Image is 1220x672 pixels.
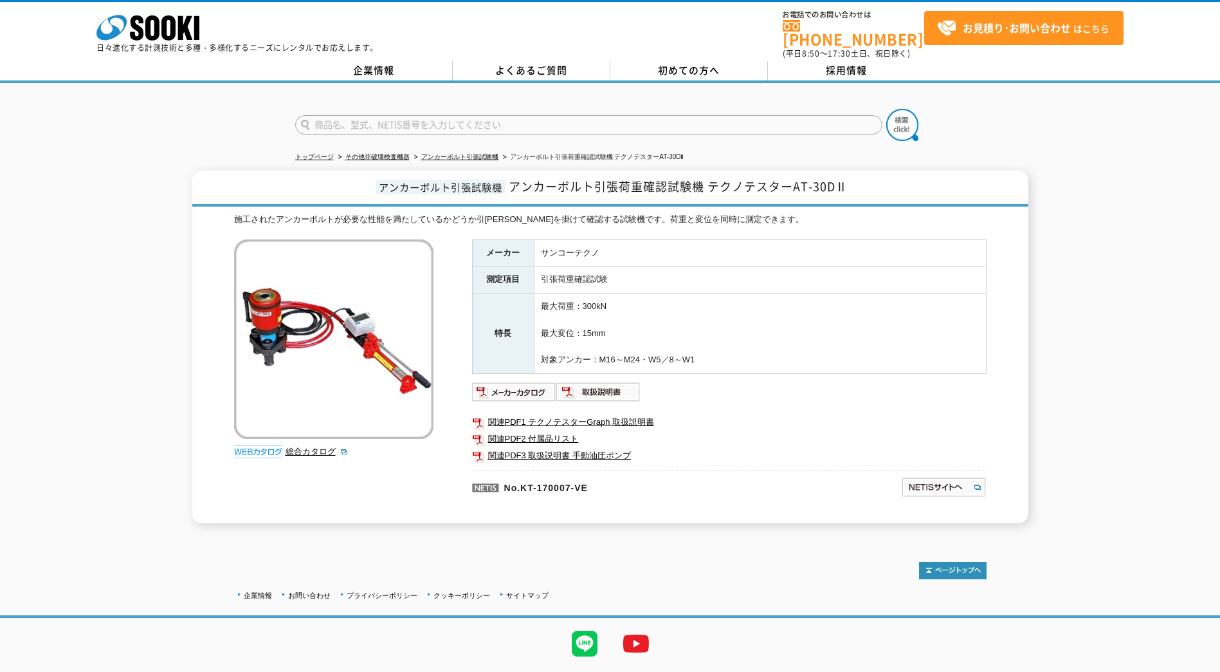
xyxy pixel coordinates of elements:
td: 最大荷重：300kN 最大変位：15mm 対象アンカー：M16～M24・W5／8～W1 [534,294,986,374]
a: プライバシーポリシー [347,592,417,599]
span: 17:30 [828,48,851,59]
a: トップページ [295,153,334,160]
img: LINE [559,618,610,669]
span: お電話でのお問い合わせは [783,11,924,19]
img: webカタログ [234,445,282,458]
a: 初めての方へ [610,61,768,80]
a: メーカーカタログ [472,390,556,400]
span: アンカーボルト引張荷重確認試験機 テクノテスターAT-30DⅡ [509,178,848,195]
a: よくあるご質問 [453,61,610,80]
span: アンカーボルト引張試験機 [376,180,505,194]
a: 採用情報 [768,61,925,80]
a: 関連PDF2 付属品リスト [472,431,987,447]
a: 取扱説明書 [556,390,641,400]
img: アンカーボルト引張荷重確認試験機 テクノテスターAT-30DⅡ [234,239,433,439]
strong: お見積り･お問い合わせ [963,20,1071,35]
a: サイトマップ [506,592,549,599]
img: トップページへ [919,562,987,579]
a: 総合カタログ [286,447,349,456]
a: 企業情報 [295,61,453,80]
a: アンカーボルト引張試験機 [421,153,498,160]
img: 取扱説明書 [556,382,641,402]
a: 関連PDF3 取扱説明書 手動油圧ポンプ [472,447,987,464]
span: はこちら [937,19,1109,38]
a: クッキーポリシー [433,592,490,599]
div: 施工されたアンカーボルトが必要な性能を満たしているかどうか引[PERSON_NAME]を掛けて確認する試験機です。荷重と変位を同時に測定できます。 [234,213,987,227]
a: その他非破壊検査機器 [345,153,410,160]
a: [PHONE_NUMBER] [783,20,924,46]
span: 初めての方へ [658,63,720,77]
img: NETISサイトへ [901,477,987,498]
td: サンコーテクノ [534,239,986,266]
img: YouTube [610,618,662,669]
a: お問い合わせ [288,592,331,599]
p: No.KT-170007-VE [472,471,777,501]
img: btn_search.png [886,109,918,141]
p: 日々進化する計測技術と多種・多様化するニーズにレンタルでお応えします。 [96,44,378,51]
a: 関連PDF1 テクノテスターGraph 取扱説明書 [472,414,987,431]
th: 測定項目 [472,266,534,294]
a: お見積り･お問い合わせはこちら [924,11,1124,45]
td: 引張荷重確認試験 [534,266,986,294]
a: 企業情報 [244,592,272,599]
th: 特長 [472,294,534,374]
th: メーカー [472,239,534,266]
li: アンカーボルト引張荷重確認試験機 テクノテスターAT-30DⅡ [500,151,684,164]
span: 8:50 [802,48,820,59]
input: 商品名、型式、NETIS番号を入力してください [295,115,882,135]
img: メーカーカタログ [472,382,556,402]
span: (平日 ～ 土日、祝日除く) [783,48,910,59]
